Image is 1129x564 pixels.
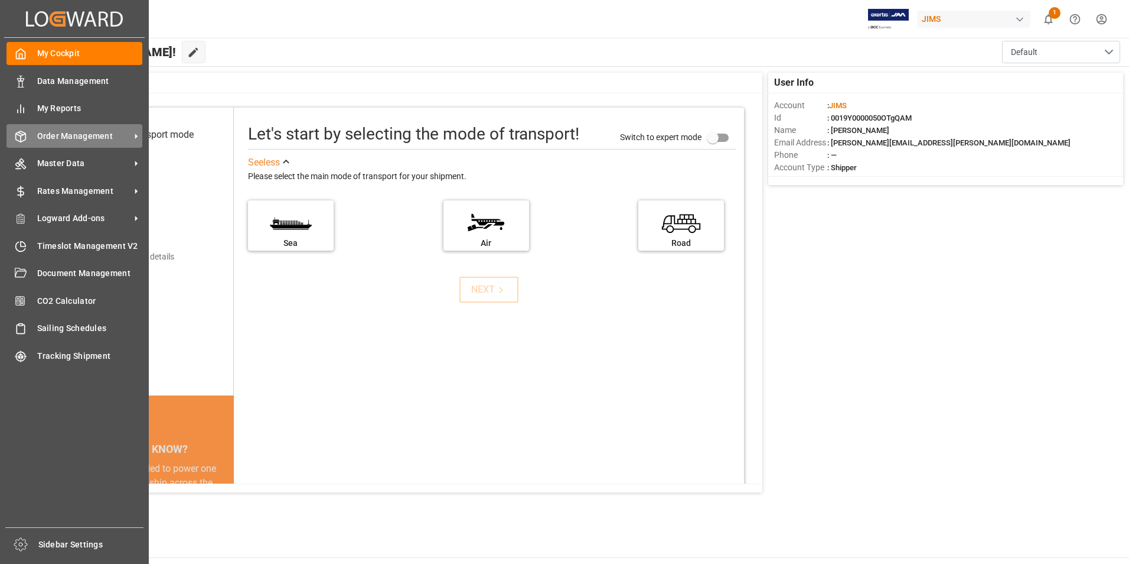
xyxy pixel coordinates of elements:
[774,112,827,124] span: Id
[6,69,142,92] a: Data Management
[6,97,142,120] a: My Reports
[774,76,814,90] span: User Info
[248,170,736,184] div: Please select the main mode of transport for your shipment.
[37,322,143,335] span: Sailing Schedules
[37,130,130,142] span: Order Management
[774,161,827,174] span: Account Type
[49,41,176,63] span: Hello [PERSON_NAME]!
[620,132,701,141] span: Switch to expert mode
[774,124,827,137] span: Name
[1011,46,1037,59] span: Default
[1002,41,1120,63] button: open menu
[449,237,523,249] div: Air
[774,99,827,112] span: Account
[37,157,130,170] span: Master Data
[6,42,142,65] a: My Cockpit
[248,122,579,147] div: Let's start by selecting the mode of transport!
[6,262,142,285] a: Document Management
[827,114,912,122] span: : 0019Y0000050OTgQAM
[37,75,143,87] span: Data Management
[6,317,142,340] a: Sailing Schedules
[38,539,144,551] span: Sidebar Settings
[37,47,143,60] span: My Cockpit
[1062,6,1088,33] button: Help Center
[917,8,1035,30] button: JIMS
[471,283,507,297] div: NEXT
[827,151,837,160] span: : —
[829,101,847,110] span: JIMS
[37,102,143,115] span: My Reports
[917,11,1030,28] div: JIMS
[217,462,234,561] button: next slide / item
[37,185,130,197] span: Rates Management
[827,138,1071,147] span: : [PERSON_NAME][EMAIL_ADDRESS][PERSON_NAME][DOMAIN_NAME]
[254,237,328,249] div: Sea
[37,350,143,362] span: Tracking Shipment
[644,237,718,249] div: Road
[459,277,518,303] button: NEXT
[827,126,889,135] span: : [PERSON_NAME]
[37,295,143,307] span: CO2 Calculator
[827,101,847,110] span: :
[37,212,130,225] span: Logward Add-ons
[6,234,142,257] a: Timeslot Management V2
[248,155,280,170] div: See less
[868,9,909,30] img: Exertis%20JAM%20-%20Email%20Logo.jpg_1722504956.jpg
[774,149,827,161] span: Phone
[1049,7,1061,19] span: 1
[6,344,142,367] a: Tracking Shipment
[37,240,143,252] span: Timeslot Management V2
[100,251,174,263] div: Add shipping details
[774,137,827,149] span: Email Address
[827,163,857,172] span: : Shipper
[6,289,142,312] a: CO2 Calculator
[37,267,143,280] span: Document Management
[1035,6,1062,33] button: show 1 new notifications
